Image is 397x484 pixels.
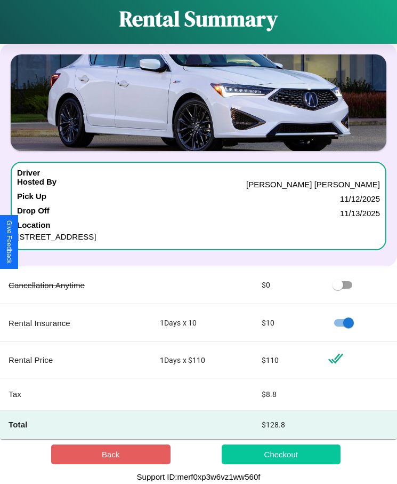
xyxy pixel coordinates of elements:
td: $ 110 [253,342,320,378]
h4: Total [9,419,143,430]
h4: Drop Off [17,206,50,220]
p: Support ID: merf0xp3w6vz1ww560f [137,470,261,484]
p: [PERSON_NAME] [PERSON_NAME] [246,177,380,192]
div: Give Feedback [5,220,13,264]
td: 1 Days x 10 [151,304,253,342]
p: Tax [9,387,143,401]
td: $ 10 [253,304,320,342]
td: $ 128.8 [253,410,320,439]
p: 11 / 12 / 2025 [340,192,380,206]
td: 1 Days x $ 110 [151,342,253,378]
h4: Hosted By [17,177,56,192]
h1: Rental Summary [119,4,278,33]
p: 11 / 13 / 2025 [340,206,380,220]
td: $ 8.8 [253,378,320,410]
p: Rental Insurance [9,316,143,330]
button: Checkout [222,445,341,464]
p: Rental Price [9,353,143,367]
td: $ 0 [253,266,320,304]
h4: Pick Up [17,192,46,206]
h4: Driver [17,168,40,177]
button: Back [51,445,171,464]
p: Cancellation Anytime [9,278,143,292]
h4: Location [17,220,380,229]
p: [STREET_ADDRESS] [17,229,380,244]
